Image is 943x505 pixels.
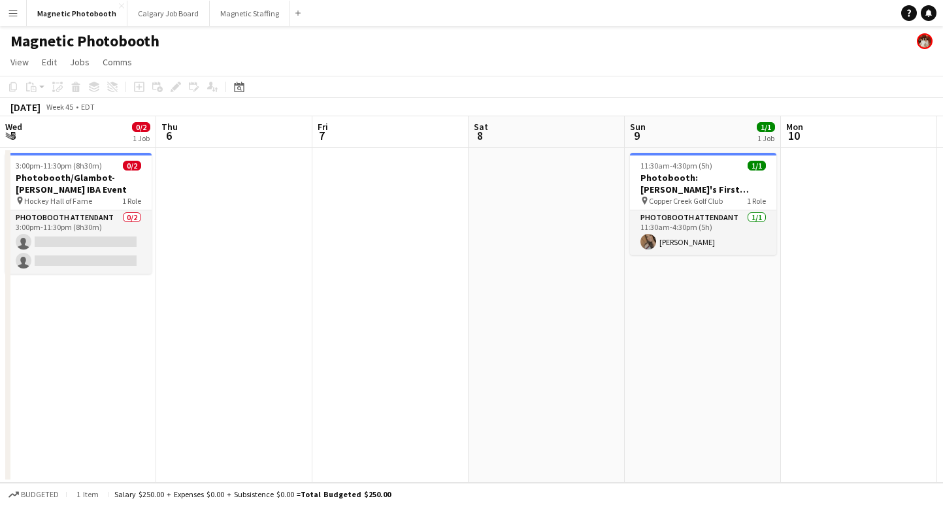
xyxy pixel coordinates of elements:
[301,489,391,499] span: Total Budgeted $250.00
[3,128,22,143] span: 5
[114,489,391,499] div: Salary $250.00 + Expenses $0.00 + Subsistence $0.00 =
[316,128,328,143] span: 7
[5,172,152,195] h3: Photobooth/Glambot- [PERSON_NAME] IBA Event
[649,196,723,206] span: Copper Creek Golf Club
[7,487,61,502] button: Budgeted
[159,128,178,143] span: 6
[24,196,92,206] span: Hockey Hall of Fame
[97,54,137,71] a: Comms
[5,153,152,274] app-job-card: 3:00pm-11:30pm (8h30m)0/2Photobooth/Glambot- [PERSON_NAME] IBA Event Hockey Hall of Fame1 RolePho...
[16,161,102,171] span: 3:00pm-11:30pm (8h30m)
[757,133,774,143] div: 1 Job
[784,128,803,143] span: 10
[133,133,150,143] div: 1 Job
[640,161,712,171] span: 11:30am-4:30pm (5h)
[630,210,776,255] app-card-role: Photobooth Attendant1/111:30am-4:30pm (5h)[PERSON_NAME]
[472,128,488,143] span: 8
[43,102,76,112] span: Week 45
[210,1,290,26] button: Magnetic Staffing
[318,121,328,133] span: Fri
[10,101,41,114] div: [DATE]
[123,161,141,171] span: 0/2
[81,102,95,112] div: EDT
[103,56,132,68] span: Comms
[27,1,127,26] button: Magnetic Photobooth
[5,121,22,133] span: Wed
[65,54,95,71] a: Jobs
[161,121,178,133] span: Thu
[748,161,766,171] span: 1/1
[5,54,34,71] a: View
[122,196,141,206] span: 1 Role
[10,31,159,51] h1: Magnetic Photobooth
[21,490,59,499] span: Budgeted
[786,121,803,133] span: Mon
[132,122,150,132] span: 0/2
[127,1,210,26] button: Calgary Job Board
[630,153,776,255] app-job-card: 11:30am-4:30pm (5h)1/1Photobooth: [PERSON_NAME]'s First Birthday (#1 - 3049) Copper Creek Golf Cl...
[42,56,57,68] span: Edit
[5,210,152,274] app-card-role: Photobooth Attendant0/23:00pm-11:30pm (8h30m)
[747,196,766,206] span: 1 Role
[917,33,933,49] app-user-avatar: Kara & Monika
[757,122,775,132] span: 1/1
[70,56,90,68] span: Jobs
[37,54,62,71] a: Edit
[630,172,776,195] h3: Photobooth: [PERSON_NAME]'s First Birthday (#1 - 3049)
[630,121,646,133] span: Sun
[10,56,29,68] span: View
[72,489,103,499] span: 1 item
[628,128,646,143] span: 9
[474,121,488,133] span: Sat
